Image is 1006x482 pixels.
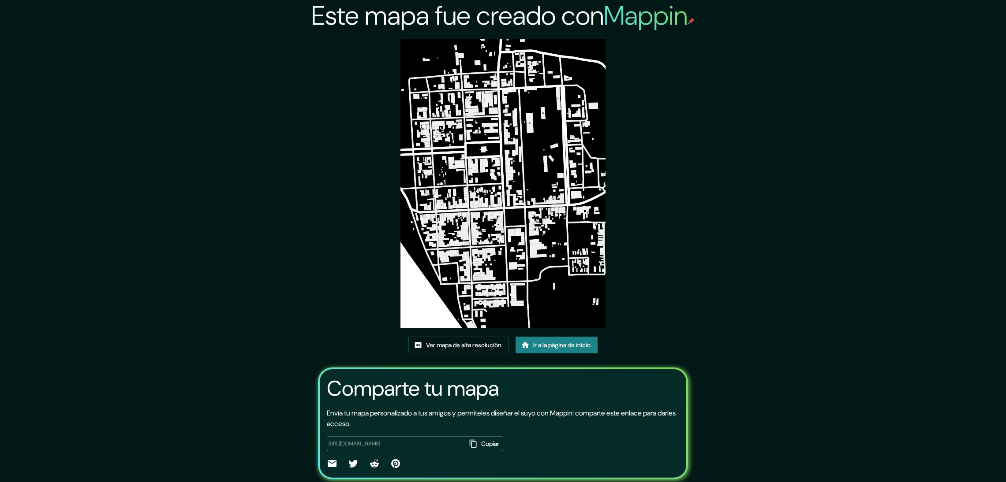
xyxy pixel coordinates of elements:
img: created-map [400,39,605,328]
iframe: Lanzador de widgets de ayuda [927,448,996,472]
font: Envía tu mapa personalizado a tus amigos y permíteles diseñar el suyo con Mappin: comparte este e... [327,408,676,428]
font: Copiar [481,440,499,448]
font: Comparte tu mapa [327,374,499,402]
img: pin de mapeo [688,18,695,25]
font: Ver mapa de alta resolución [426,341,501,349]
font: Ir a la página de inicio [533,341,591,349]
a: Ir a la página de inicio [516,337,598,353]
button: Copiar [467,436,503,451]
a: Ver mapa de alta resolución [408,337,509,353]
